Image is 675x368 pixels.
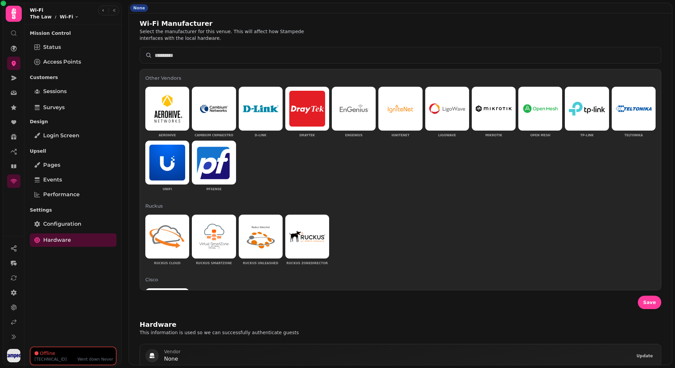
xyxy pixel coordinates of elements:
span: Hardware [43,236,71,244]
span: Login screen [43,132,79,140]
a: Sessions [30,85,117,98]
button: Wi-Fi [60,13,78,20]
span: Configuration [43,220,81,228]
h3: Ruckus [145,203,656,209]
span: Status [43,43,61,51]
a: Pages [30,158,117,172]
a: Events [30,173,117,187]
p: Cambium cnMaestro [192,133,236,138]
p: EnGenius [332,133,376,138]
img: DrayTek [289,91,325,127]
p: pfSense [192,187,236,192]
span: Save [643,300,656,305]
p: The Law [30,13,52,20]
img: Ruckus Unleashed [243,223,279,250]
p: Ruckus Unleashed [239,261,283,266]
span: Update [636,354,653,358]
img: Teltonika [616,105,652,112]
p: Mikrotik [472,133,516,138]
a: Access Points [30,55,117,69]
img: Ligowave [429,103,465,114]
p: This information is used so we can successfully authenticate guests [140,329,311,336]
p: Ligowave [425,133,469,138]
p: Ruckus Cloud [145,261,189,266]
h3: Other Vendors [145,75,656,81]
p: IgniteNet [378,133,422,138]
div: None [130,4,148,12]
p: Mission Control [30,27,117,39]
a: Configuration [30,217,117,231]
img: Ruckus Smartzone [196,219,232,254]
p: Vendor [164,348,628,355]
p: Design [30,116,117,128]
img: Ruckus Zonedirector [289,231,325,242]
h2: Wi-Fi [30,7,79,13]
p: D-Link [239,133,283,138]
span: Never [101,357,113,362]
a: Status [30,41,117,54]
p: DrayTek [285,133,329,138]
span: Events [43,176,62,184]
p: Upsell [30,145,117,157]
h2: Hardware [140,320,176,329]
img: User avatar [7,349,20,362]
span: Went down [77,357,100,362]
span: Performance [43,191,80,199]
img: Open Mesh [522,104,558,113]
img: IgniteNet [382,91,418,127]
button: User avatar [6,349,22,362]
p: Ruckus Zonedirector [285,261,329,266]
h2: Wi-Fi Manufacturer [140,19,268,28]
img: Mikrotik [476,105,512,112]
p: Select the manufacturer for this venue. This will affect how Stampede interfaces with the local h... [140,28,311,42]
p: [TECHNICAL_ID] [34,357,67,362]
p: UniFi [145,187,189,192]
span: Pages [43,161,60,169]
p: Teltonika [612,133,656,138]
button: Save [638,296,661,309]
p: TP-Link [565,133,609,138]
a: Login screen [30,129,117,142]
p: None [164,355,628,363]
a: Performance [30,188,117,201]
img: D-Link [243,105,279,113]
p: Customers [30,71,117,83]
button: Offline[TECHNICAL_ID]Went downNever [30,347,117,365]
h3: Cisco [145,276,656,283]
p: Ruckus Smartzone [192,261,236,266]
span: Sessions [43,87,67,95]
button: Update [634,353,656,359]
img: Aerohive [149,91,185,127]
img: pfSense [196,146,232,179]
img: Ruckus Cloud [149,222,185,250]
p: Open Mesh [518,133,562,138]
span: Surveys [43,103,65,112]
a: Surveys [30,101,117,114]
span: Access Points [43,58,81,66]
a: Hardware [30,233,117,247]
nav: breadcrumb [30,13,79,20]
img: Cambium cnMaestro [196,100,232,118]
img: TP-Link [569,102,605,115]
p: Aerohive [145,133,189,138]
p: Settings [30,204,117,216]
img: UniFi [149,145,185,180]
img: EnGenius [336,91,372,127]
p: Offline [40,350,55,357]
